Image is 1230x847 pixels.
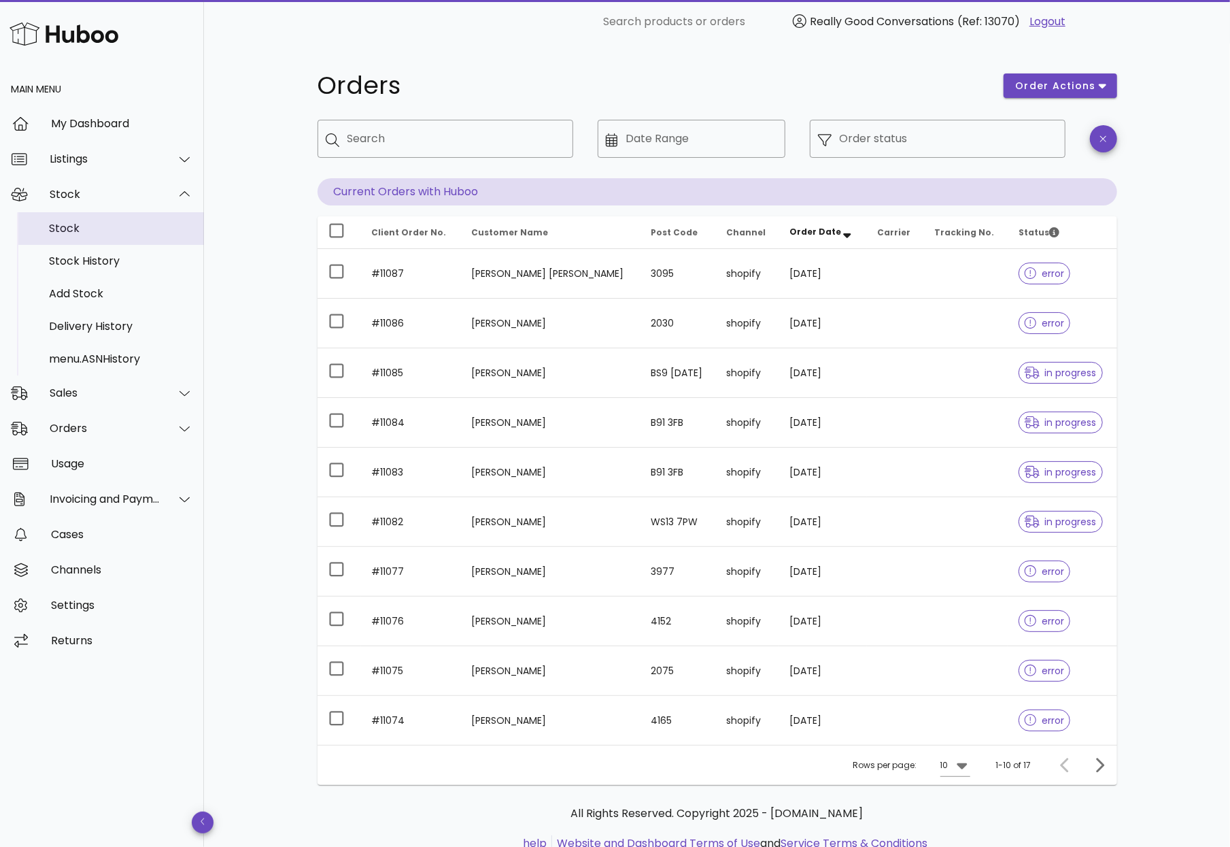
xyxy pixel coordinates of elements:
td: shopify [715,299,779,348]
span: in progress [1025,368,1097,378]
th: Tracking No. [923,216,1008,249]
td: BS9 [DATE] [640,348,715,398]
div: menu.ASNHistory [49,352,193,365]
td: [PERSON_NAME] [460,398,640,448]
span: Order Date [789,226,841,237]
th: Order Date: Sorted descending. Activate to remove sorting. [779,216,867,249]
td: #11087 [361,249,460,299]
th: Customer Name [460,216,640,249]
div: Usage [51,457,193,470]
span: in progress [1025,418,1097,427]
th: Carrier [867,216,923,249]
th: Status [1008,216,1117,249]
div: Cases [51,528,193,541]
td: shopify [715,249,779,299]
td: shopify [715,448,779,497]
td: [DATE] [779,696,867,745]
td: #11076 [361,597,460,646]
td: [DATE] [779,547,867,597]
td: #11084 [361,398,460,448]
span: in progress [1025,467,1097,477]
td: [DATE] [779,448,867,497]
div: Listings [50,152,160,165]
td: [PERSON_NAME] [PERSON_NAME] [460,249,640,299]
div: 10Rows per page: [940,754,970,776]
td: shopify [715,597,779,646]
td: [PERSON_NAME] [460,547,640,597]
span: error [1025,616,1065,626]
a: Logout [1029,14,1065,30]
div: 10 [940,759,949,771]
td: shopify [715,547,779,597]
p: Current Orders with Huboo [318,178,1117,205]
span: Client Order No. [372,227,447,238]
div: 1-10 of 17 [996,759,1031,771]
td: [PERSON_NAME] [460,497,640,547]
span: error [1025,567,1065,576]
td: #11082 [361,497,460,547]
div: Stock [49,222,193,235]
span: error [1025,318,1065,328]
span: Really Good Conversations [810,14,954,29]
span: Customer Name [471,227,548,238]
td: [DATE] [779,497,867,547]
span: Status [1019,227,1059,238]
td: [DATE] [779,249,867,299]
div: Delivery History [49,320,193,333]
img: Huboo Logo [10,19,118,48]
p: All Rights Reserved. Copyright 2025 - [DOMAIN_NAME] [328,806,1106,822]
td: #11077 [361,547,460,597]
td: 2030 [640,299,715,348]
td: B91 3FB [640,448,715,497]
span: (Ref: 13070) [957,14,1020,29]
td: shopify [715,497,779,547]
button: order actions [1004,73,1116,98]
td: WS13 7PW [640,497,715,547]
td: shopify [715,646,779,696]
div: Add Stock [49,287,193,300]
h1: Orders [318,73,988,98]
td: [DATE] [779,398,867,448]
td: #11074 [361,696,460,745]
th: Post Code [640,216,715,249]
td: [DATE] [779,597,867,646]
td: [DATE] [779,348,867,398]
th: Channel [715,216,779,249]
td: #11085 [361,348,460,398]
td: [DATE] [779,646,867,696]
td: [DATE] [779,299,867,348]
div: Channels [51,563,193,576]
td: #11075 [361,646,460,696]
td: 2075 [640,646,715,696]
span: error [1025,269,1065,278]
td: shopify [715,398,779,448]
div: Stock History [49,254,193,267]
td: [PERSON_NAME] [460,597,640,646]
td: 4165 [640,696,715,745]
td: [PERSON_NAME] [460,299,640,348]
td: B91 3FB [640,398,715,448]
span: Tracking No. [934,227,994,238]
span: order actions [1014,79,1096,93]
td: shopify [715,348,779,398]
span: Channel [726,227,766,238]
button: Next page [1087,753,1112,778]
div: Stock [50,188,160,201]
span: Carrier [878,227,911,238]
span: error [1025,716,1065,725]
div: My Dashboard [51,117,193,130]
div: Returns [51,634,193,647]
div: Invoicing and Payments [50,493,160,505]
td: [PERSON_NAME] [460,348,640,398]
span: in progress [1025,517,1097,527]
div: Sales [50,386,160,399]
td: #11083 [361,448,460,497]
span: Post Code [651,227,698,238]
td: 3977 [640,547,715,597]
td: 3095 [640,249,715,299]
div: Settings [51,599,193,612]
td: [PERSON_NAME] [460,696,640,745]
td: [PERSON_NAME] [460,646,640,696]
td: shopify [715,696,779,745]
td: 4152 [640,597,715,646]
